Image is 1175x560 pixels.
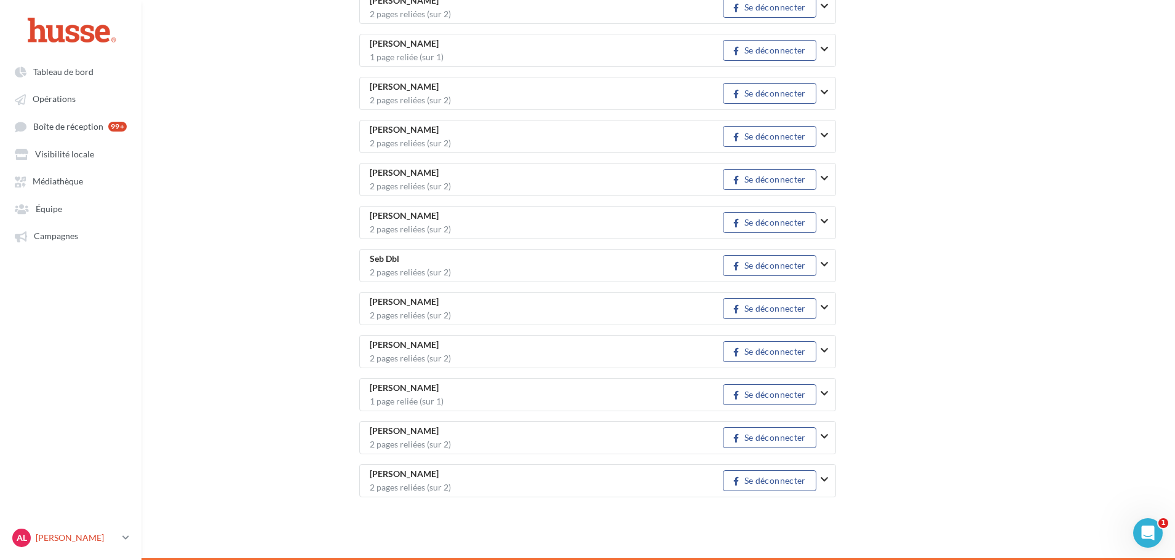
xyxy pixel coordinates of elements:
div: 2 pages reliées (sur 2) [370,440,723,449]
button: Se déconnecter [723,40,816,61]
span: [PERSON_NAME] [370,341,439,350]
span: [PERSON_NAME] [370,470,439,479]
span: Campagnes [34,231,78,242]
span: [PERSON_NAME] [370,427,439,436]
a: Opérations [7,87,134,109]
div: 2 pages reliées (sur 2) [370,311,723,320]
a: AL [PERSON_NAME] [10,526,132,550]
span: [PERSON_NAME] [370,384,439,393]
div: 2 pages reliées (sur 2) [370,182,723,191]
a: Campagnes [7,224,134,246]
div: 99+ [108,122,127,132]
span: [PERSON_NAME] [370,125,439,135]
a: Visibilité locale [7,143,134,165]
span: [PERSON_NAME] [370,211,439,221]
span: 1 [1158,518,1168,528]
a: Boîte de réception 99+ [7,115,134,138]
div: 2 pages reliées (sur 2) [370,483,723,492]
div: 1 page reliée (sur 1) [370,397,723,406]
div: 2 pages reliées (sur 2) [370,10,723,18]
a: Médiathèque [7,170,134,192]
span: Visibilité locale [35,149,94,159]
span: Équipe [36,203,62,214]
div: 1 page reliée (sur 1) [370,53,723,61]
span: [PERSON_NAME] [370,39,439,49]
button: Se déconnecter [723,169,816,190]
button: Se déconnecter [723,298,816,319]
div: 2 pages reliées (sur 2) [370,354,723,363]
span: Boîte de réception [33,121,103,132]
span: [PERSON_NAME] [370,298,439,307]
button: Se déconnecter [723,427,816,448]
button: Se déconnecter [723,255,816,276]
span: AL [17,532,27,544]
span: Opérations [33,94,76,105]
button: Se déconnecter [723,212,816,233]
button: Se déconnecter [723,83,816,104]
iframe: Intercom live chat [1133,518,1163,548]
button: Se déconnecter [723,126,816,147]
a: Équipe [7,197,134,219]
a: Tableau de bord [7,60,134,82]
div: 2 pages reliées (sur 2) [370,96,723,105]
button: Se déconnecter [723,470,816,491]
span: Tableau de bord [33,66,94,77]
p: [PERSON_NAME] [36,532,117,544]
div: 2 pages reliées (sur 2) [370,225,723,234]
button: Se déconnecter [723,341,816,362]
span: Médiathèque [33,176,83,187]
span: [PERSON_NAME] [370,168,439,178]
span: [PERSON_NAME] [370,82,439,92]
span: Seb Dbl [370,254,399,264]
div: 2 pages reliées (sur 2) [370,268,723,277]
div: 2 pages reliées (sur 2) [370,139,723,148]
button: Se déconnecter [723,384,816,405]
